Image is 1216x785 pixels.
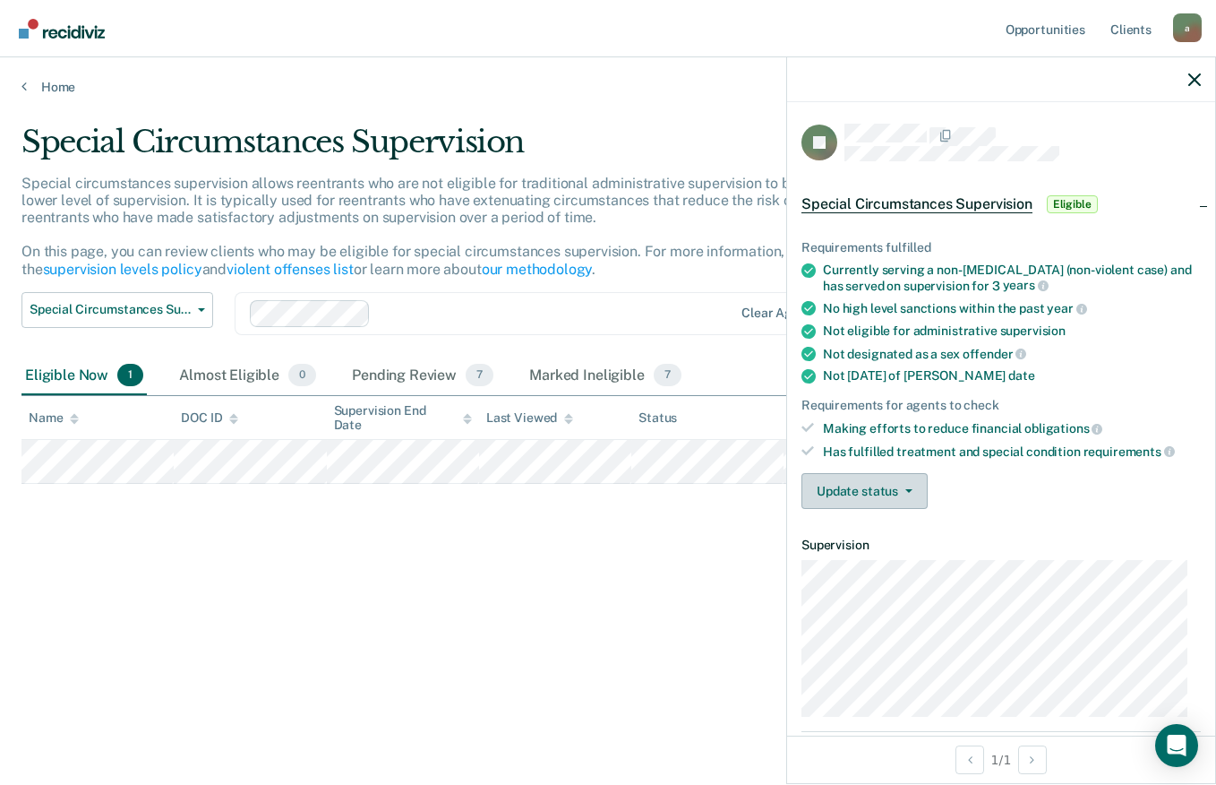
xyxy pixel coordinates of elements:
span: year [1047,301,1086,315]
div: Requirements for agents to check [801,398,1201,413]
span: requirements [1083,444,1175,459]
button: Next Opportunity [1018,746,1047,774]
div: Eligible Now [21,357,147,396]
a: violent offenses list [227,261,354,278]
div: Requirements fulfilled [801,240,1201,255]
span: 0 [288,364,316,387]
span: 1 [117,364,143,387]
div: Currently serving a non-[MEDICAL_DATA] (non-violent case) and has served on supervision for 3 [823,263,1201,293]
span: Special Circumstances Supervision [801,195,1032,213]
div: No high level sanctions within the past [823,300,1201,316]
span: date [1008,368,1034,383]
div: Not eligible for administrative [823,323,1201,339]
div: Special Circumstances Supervision [21,124,934,175]
span: Eligible [1047,195,1098,213]
div: Almost Eligible [176,357,320,396]
span: 7 [654,364,681,387]
div: DOC ID [181,410,238,426]
div: Supervision End Date [334,403,472,434]
div: Last Viewed [486,410,573,426]
span: years [1003,278,1049,292]
div: Has fulfilled treatment and special condition [823,444,1201,460]
div: Name [29,410,79,426]
span: offender [963,347,1027,361]
a: Home [21,79,1195,95]
button: Previous Opportunity [955,746,984,774]
a: our methodology [482,261,593,278]
span: Special Circumstances Supervision [30,302,191,317]
div: Not designated as a sex [823,346,1201,362]
a: supervision levels policy [43,261,202,278]
div: 1 / 1 [787,736,1215,783]
div: Status [638,410,677,426]
span: 7 [466,364,493,387]
div: Clear agents [741,306,818,321]
button: Profile dropdown button [1173,13,1202,42]
button: Update status [801,473,928,509]
img: Recidiviz [19,19,105,39]
dt: Supervision [801,538,1201,553]
div: Marked Ineligible [526,357,685,396]
div: Pending Review [348,357,497,396]
div: Making efforts to reduce financial [823,420,1201,436]
div: Special Circumstances SupervisionEligible [787,176,1215,233]
span: supervision [1000,323,1066,338]
p: Special circumstances supervision allows reentrants who are not eligible for traditional administ... [21,175,901,278]
div: a [1173,13,1202,42]
div: Open Intercom Messenger [1155,724,1198,767]
span: obligations [1024,421,1102,436]
div: Not [DATE] of [PERSON_NAME] [823,368,1201,384]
